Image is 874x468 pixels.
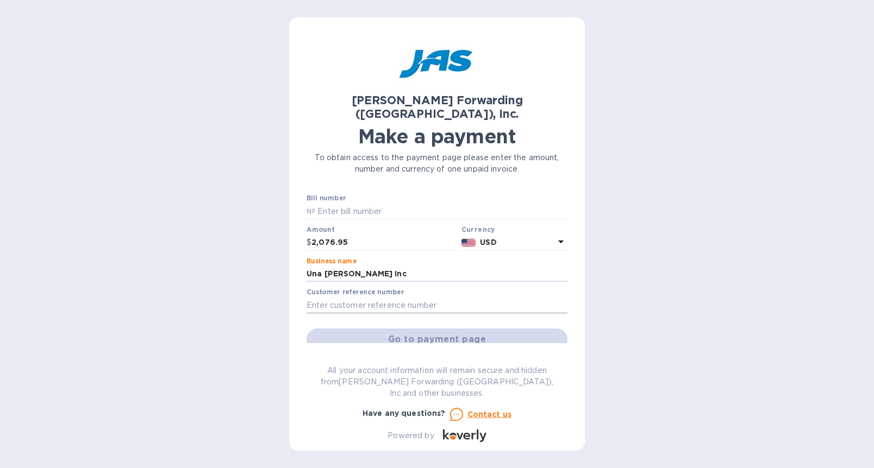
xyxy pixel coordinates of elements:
[461,225,495,233] b: Currency
[311,235,457,251] input: 0.00
[307,195,346,202] label: Bill number
[307,237,311,248] p: $
[363,409,446,418] b: Have any questions?
[307,289,404,296] label: Customer reference number
[307,297,567,313] input: Enter customer reference number
[307,152,567,175] p: To obtain access to the payment page please enter the amount, number and currency of one unpaid i...
[388,430,434,441] p: Powered by
[307,206,315,217] p: №
[480,238,496,246] b: USD
[307,266,567,282] input: Enter business name
[461,239,476,246] img: USD
[307,226,334,233] label: Amount
[307,125,567,148] h1: Make a payment
[307,258,357,264] label: Business name
[467,410,512,419] u: Contact us
[315,203,567,219] input: Enter bill number
[307,365,567,399] p: All your account information will remain secure and hidden from [PERSON_NAME] Forwarding ([GEOGRA...
[352,93,523,121] b: [PERSON_NAME] Forwarding ([GEOGRAPHIC_DATA]), Inc.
